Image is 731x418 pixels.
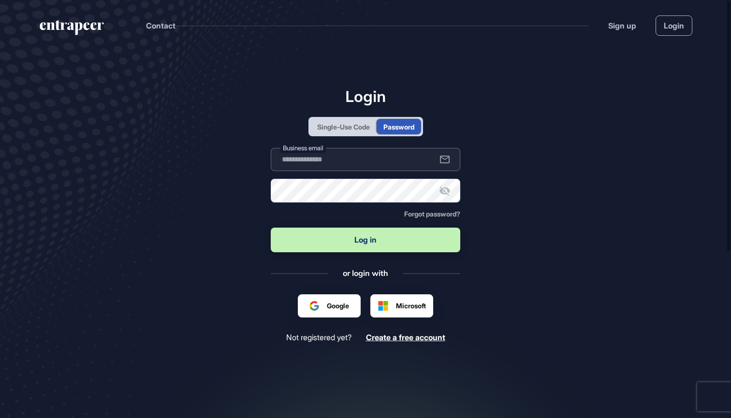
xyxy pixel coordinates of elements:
[286,333,351,342] span: Not registered yet?
[404,210,460,218] a: Forgot password?
[39,20,105,39] a: entrapeer-logo
[396,301,426,311] span: Microsoft
[271,228,460,252] button: Log in
[656,15,692,36] a: Login
[317,122,370,132] div: Single-Use Code
[383,122,414,132] div: Password
[271,87,460,105] h1: Login
[280,143,326,153] label: Business email
[366,333,445,342] a: Create a free account
[146,19,175,32] button: Contact
[608,20,636,31] a: Sign up
[366,332,445,342] span: Create a free account
[343,268,388,278] div: or login with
